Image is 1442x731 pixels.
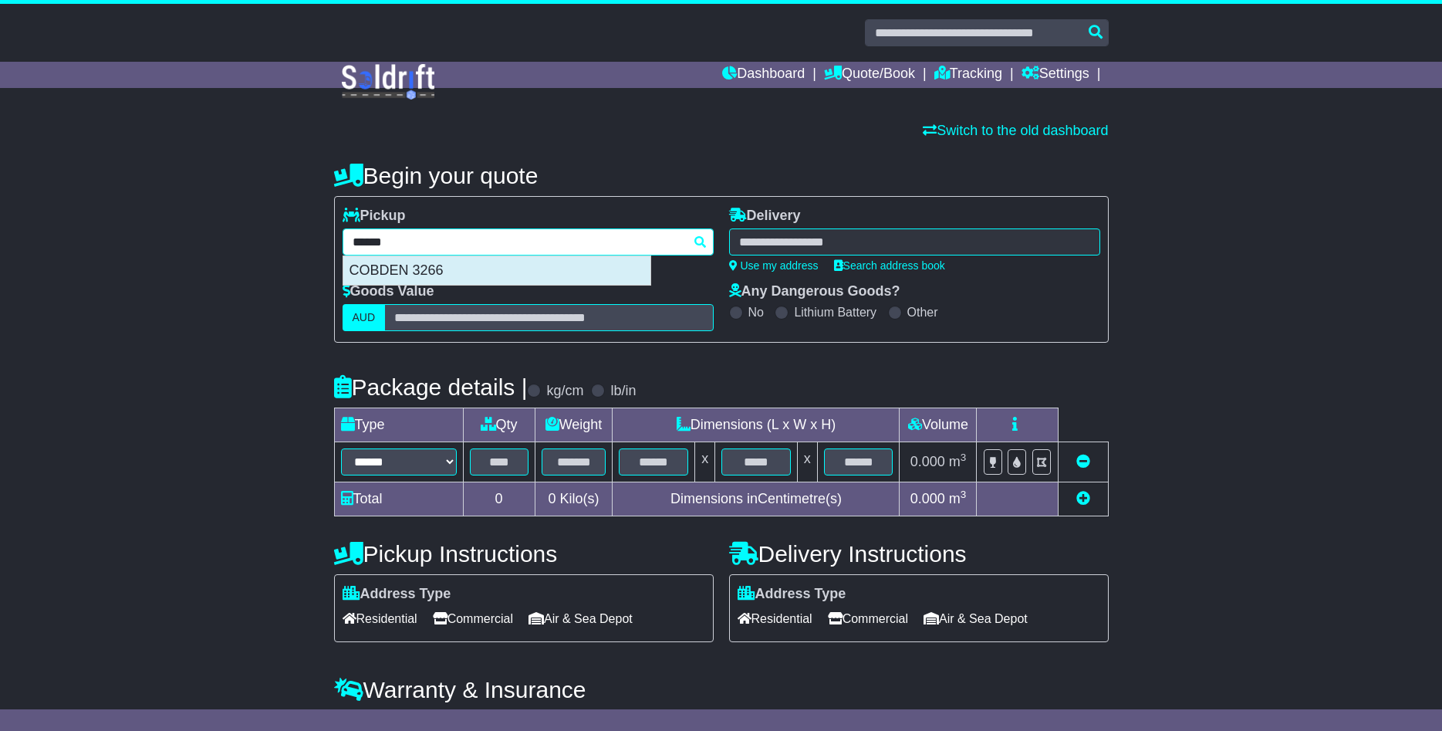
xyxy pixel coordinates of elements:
label: Any Dangerous Goods? [729,283,900,300]
h4: Delivery Instructions [729,541,1109,567]
td: 0 [463,482,535,516]
a: Remove this item [1076,454,1090,469]
td: x [797,442,817,482]
span: Commercial [828,607,908,631]
td: x [695,442,715,482]
td: Dimensions (L x W x H) [613,408,900,442]
a: Search address book [834,259,945,272]
h4: Package details | [334,374,528,400]
div: COBDEN 3266 [343,256,650,286]
td: Kilo(s) [535,482,613,516]
label: Address Type [738,586,846,603]
span: Air & Sea Depot [924,607,1028,631]
span: Air & Sea Depot [529,607,633,631]
span: Commercial [433,607,513,631]
label: Lithium Battery [794,305,876,320]
a: Switch to the old dashboard [923,123,1108,138]
label: No [748,305,764,320]
label: Pickup [343,208,406,225]
span: 0 [548,491,556,506]
label: Address Type [343,586,451,603]
label: lb/in [610,383,636,400]
a: Dashboard [722,62,805,88]
h4: Pickup Instructions [334,541,714,567]
td: Weight [535,408,613,442]
td: Dimensions in Centimetre(s) [613,482,900,516]
td: Volume [900,408,977,442]
td: Qty [463,408,535,442]
label: Other [907,305,938,320]
sup: 3 [961,452,967,463]
a: Use my address [729,259,819,272]
td: Type [334,408,463,442]
label: kg/cm [546,383,583,400]
a: Quote/Book [824,62,915,88]
td: Total [334,482,463,516]
label: AUD [343,304,386,331]
span: 0.000 [910,454,945,469]
span: Residential [738,607,812,631]
span: Residential [343,607,417,631]
label: Goods Value [343,283,434,300]
span: m [949,491,967,506]
a: Tracking [934,62,1002,88]
sup: 3 [961,489,967,500]
h4: Warranty & Insurance [334,677,1109,702]
typeahead: Please provide city [343,228,714,256]
a: Add new item [1076,491,1090,506]
a: Settings [1022,62,1089,88]
h4: Begin your quote [334,163,1109,188]
label: Delivery [729,208,801,225]
span: 0.000 [910,491,945,506]
span: m [949,454,967,469]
